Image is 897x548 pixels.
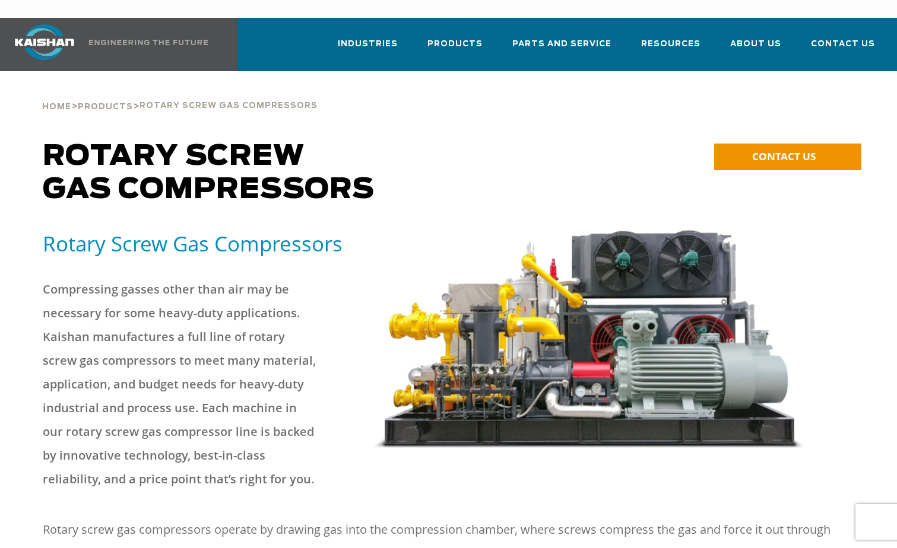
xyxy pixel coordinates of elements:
[714,144,861,170] a: CONTACT US
[43,142,375,204] span: Rotary Screw Gas Compressors
[42,101,71,111] a: Home
[42,103,71,111] span: Home
[752,149,816,163] span: CONTACT US
[730,28,781,69] a: About Us
[140,102,318,110] span: Rotary Screw Gas Compressors
[512,28,611,69] a: Parts and Service
[89,40,208,45] img: Engineering the future
[427,28,483,69] a: Products
[43,278,318,491] p: Compressing gasses other than air may be necessary for some heavy-duty applications. Kaishan manu...
[43,230,359,257] h5: Rotary Screw Gas Compressors
[730,37,781,51] span: About Us
[338,28,398,69] a: Industries
[78,101,133,111] a: Products
[641,37,701,51] span: Resources
[811,37,875,51] span: Contact Us
[427,37,483,51] span: Products
[373,230,806,448] img: machine
[512,37,611,51] span: Parts and Service
[641,28,701,69] a: Resources
[42,71,318,116] div: > >
[338,37,398,51] span: Industries
[78,103,133,111] span: Products
[811,28,875,69] a: Contact Us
